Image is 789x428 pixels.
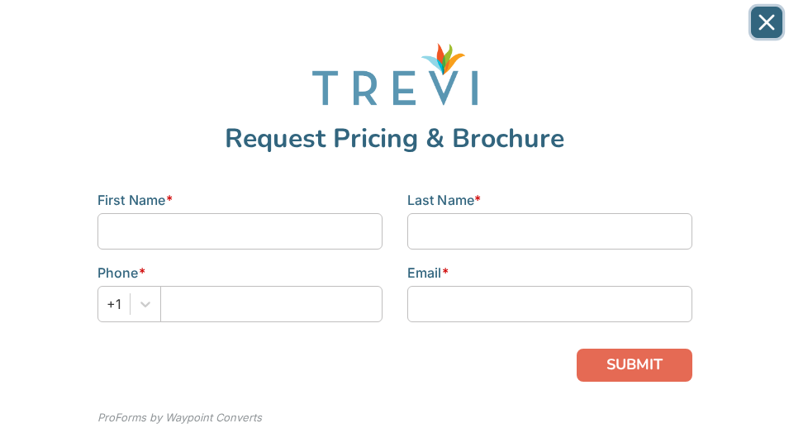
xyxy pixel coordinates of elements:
button: Close [751,7,782,38]
img: f3eb51a5-d824-47cb-b822-f701dd495569.png [312,43,478,106]
div: Request Pricing & Brochure [97,126,692,152]
div: ProForms by Waypoint Converts [97,410,262,426]
span: Phone [97,264,139,281]
span: First Name [97,192,166,208]
span: Email [407,264,442,281]
button: SUBMIT [577,349,692,382]
span: Last Name [407,192,475,208]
